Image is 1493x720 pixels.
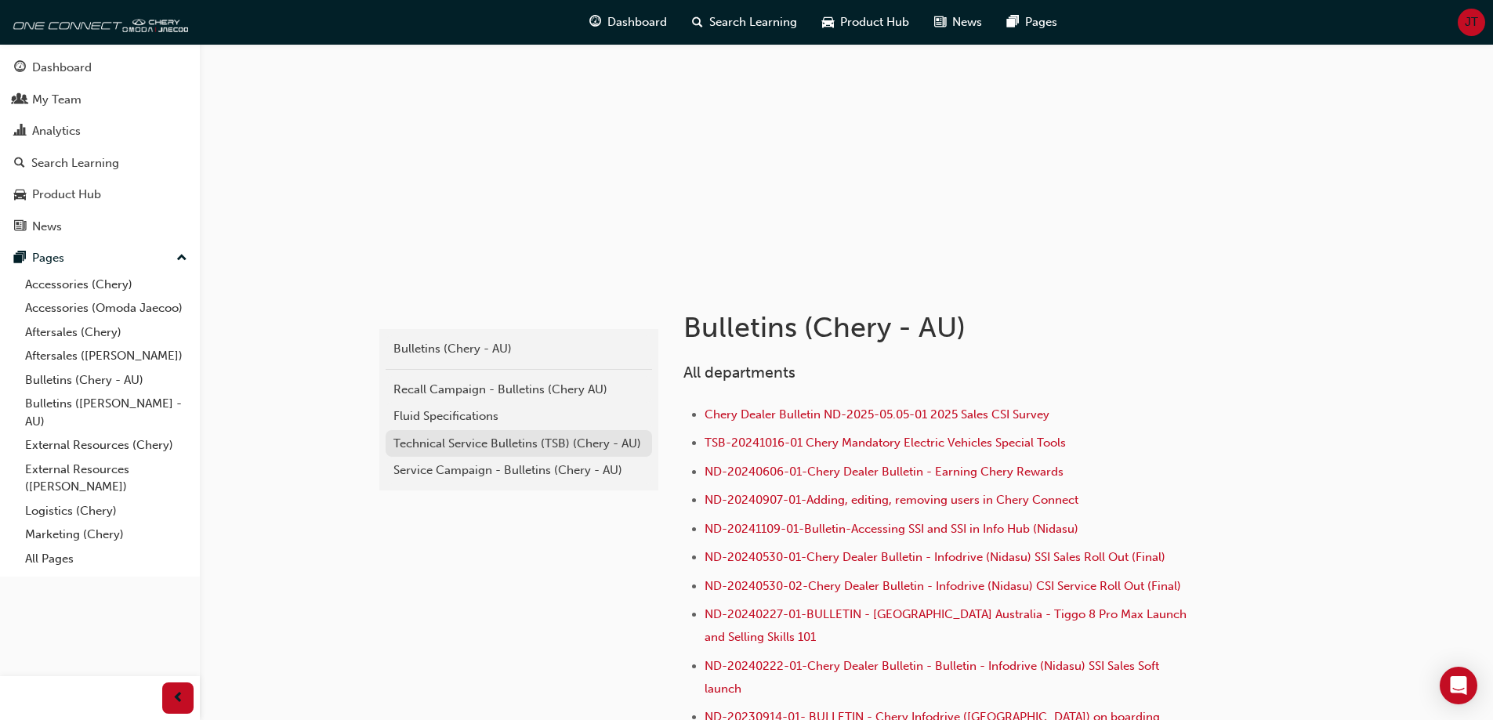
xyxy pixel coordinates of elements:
[683,310,1198,345] h1: Bulletins (Chery - AU)
[8,6,188,38] img: oneconnect
[6,212,194,241] a: News
[19,499,194,523] a: Logistics (Chery)
[705,493,1078,507] a: ND-20240907-01-Adding, editing, removing users in Chery Connect
[6,53,194,82] a: Dashboard
[840,13,909,31] span: Product Hub
[1007,13,1019,32] span: pages-icon
[19,433,194,458] a: External Resources (Chery)
[32,218,62,236] div: News
[6,244,194,273] button: Pages
[1440,667,1477,704] div: Open Intercom Messenger
[589,13,601,32] span: guage-icon
[14,157,25,171] span: search-icon
[705,607,1190,644] a: ND-20240227-01-BULLETIN - [GEOGRAPHIC_DATA] Australia - Tiggo 8 Pro Max Launch and Selling Skills...
[705,522,1078,536] a: ND-20241109-01-Bulletin-Accessing SSI and SSI in Info Hub (Nidasu)
[14,61,26,75] span: guage-icon
[393,461,644,479] div: Service Campaign - Bulletins (Chery - AU)
[19,547,194,571] a: All Pages
[705,550,1165,564] a: ND-20240530-01-Chery Dealer Bulletin - Infodrive (Nidasu) SSI Sales Roll Out (Final)
[6,149,194,178] a: Search Learning
[32,186,101,204] div: Product Hub
[1025,13,1057,31] span: Pages
[19,296,194,320] a: Accessories (Omoda Jaecoo)
[6,85,194,114] a: My Team
[995,6,1070,38] a: pages-iconPages
[705,659,1162,696] a: ND-20240222-01-Chery Dealer Bulletin - Bulletin - Infodrive (Nidasu) SSI Sales Soft launch
[393,340,644,358] div: Bulletins (Chery - AU)
[14,125,26,139] span: chart-icon
[922,6,995,38] a: news-iconNews
[393,435,644,453] div: Technical Service Bulletins (TSB) (Chery - AU)
[386,430,652,458] a: Technical Service Bulletins (TSB) (Chery - AU)
[19,458,194,499] a: External Resources ([PERSON_NAME])
[607,13,667,31] span: Dashboard
[386,335,652,363] a: Bulletins (Chery - AU)
[393,381,644,399] div: Recall Campaign - Bulletins (Chery AU)
[705,465,1064,479] a: ND-20240606-01-Chery Dealer Bulletin - Earning Chery Rewards
[32,91,82,109] div: My Team
[1458,9,1485,36] button: JT
[577,6,679,38] a: guage-iconDashboard
[709,13,797,31] span: Search Learning
[393,407,644,425] div: Fluid Specifications
[934,13,946,32] span: news-icon
[32,122,81,140] div: Analytics
[705,407,1049,422] a: Chery Dealer Bulletin ND-2025-05.05-01 2025 Sales CSI Survey
[386,376,652,403] a: Recall Campaign - Bulletins (Chery AU)
[6,50,194,244] button: DashboardMy TeamAnalyticsSearch LearningProduct HubNews
[1465,13,1478,31] span: JT
[14,251,26,266] span: pages-icon
[6,117,194,146] a: Analytics
[176,248,187,269] span: up-icon
[822,13,834,32] span: car-icon
[19,273,194,297] a: Accessories (Chery)
[172,689,184,708] span: prev-icon
[32,249,64,267] div: Pages
[19,392,194,433] a: Bulletins ([PERSON_NAME] - AU)
[679,6,810,38] a: search-iconSearch Learning
[19,320,194,345] a: Aftersales (Chery)
[32,59,92,77] div: Dashboard
[705,436,1066,450] a: TSB-20241016-01 Chery Mandatory Electric Vehicles Special Tools
[19,523,194,547] a: Marketing (Chery)
[683,364,795,382] span: All departments
[31,154,119,172] div: Search Learning
[19,344,194,368] a: Aftersales ([PERSON_NAME])
[14,188,26,202] span: car-icon
[6,180,194,209] a: Product Hub
[14,93,26,107] span: people-icon
[14,220,26,234] span: news-icon
[386,403,652,430] a: Fluid Specifications
[386,457,652,484] a: Service Campaign - Bulletins (Chery - AU)
[952,13,982,31] span: News
[810,6,922,38] a: car-iconProduct Hub
[705,579,1181,593] a: ND-20240530-02-Chery Dealer Bulletin - Infodrive (Nidasu) CSI Service Roll Out (Final)
[692,13,703,32] span: search-icon
[19,368,194,393] a: Bulletins (Chery - AU)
